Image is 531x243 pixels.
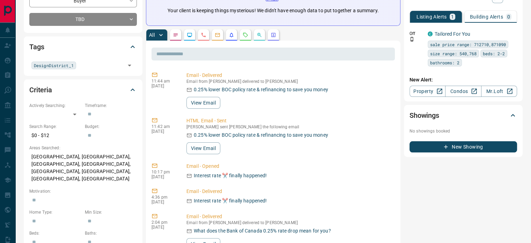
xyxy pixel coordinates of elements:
p: Min Size: [85,209,137,215]
h2: Criteria [29,84,52,95]
p: Email - Delivered [186,213,392,220]
p: [PERSON_NAME] sent [PERSON_NAME] the following email [186,124,392,129]
div: Showings [410,107,517,124]
p: Building Alerts [470,14,503,19]
p: [DATE] [152,84,176,88]
p: 0.25% lower BOC policy rate & refinancing to save you money [194,86,328,93]
svg: Emails [215,32,220,38]
p: Email from [PERSON_NAME] delivered to [PERSON_NAME] [186,220,392,225]
p: Interest rate ✂️ finally happened! [194,172,267,179]
span: size range: 540,768 [430,50,477,57]
span: bathrooms: 2 [430,59,459,66]
p: Email - Opened [186,163,392,170]
p: No showings booked [410,128,517,134]
button: View Email [186,142,220,154]
button: Open [125,60,134,70]
svg: Notes [173,32,178,38]
p: Off [410,30,423,37]
p: 0.25% lower BOC policy rate & refinancing to save you money [194,131,328,139]
a: Property [410,86,445,97]
p: 10:17 pm [152,170,176,174]
svg: Push Notification Only [410,37,414,42]
svg: Calls [201,32,206,38]
p: Your client is keeping things mysterious! We didn't have enough data to put together a summary. [168,7,378,14]
p: $0 - $12 [29,130,81,141]
p: 11:42 am [152,124,176,129]
svg: Agent Actions [271,32,276,38]
p: HTML Email - Sent [186,117,392,124]
h2: Tags [29,41,44,52]
p: Beds: [29,230,81,236]
p: Search Range: [29,123,81,130]
p: Email from [PERSON_NAME] delivered to [PERSON_NAME] [186,79,392,84]
svg: Listing Alerts [229,32,234,38]
p: Actively Searching: [29,102,81,109]
span: sale price range: 712710,871090 [430,41,506,48]
p: [GEOGRAPHIC_DATA], [GEOGRAPHIC_DATA], [GEOGRAPHIC_DATA], [GEOGRAPHIC_DATA], [GEOGRAPHIC_DATA], [G... [29,151,137,185]
p: All [149,33,155,37]
svg: Lead Browsing Activity [187,32,192,38]
p: 1 [451,14,454,19]
p: [DATE] [152,200,176,205]
p: Listing Alerts [416,14,447,19]
p: What does the Bank of Canada 0.25% rate drop mean for you? [194,227,331,235]
p: [DATE] [152,225,176,230]
p: Home Type: [29,209,81,215]
p: Budget: [85,123,137,130]
button: View Email [186,97,220,109]
a: Condos [445,86,481,97]
p: Areas Searched: [29,145,137,151]
div: Criteria [29,81,137,98]
div: Tags [29,38,137,55]
div: TBD [29,13,137,26]
p: New Alert: [410,76,517,84]
p: 4:36 pm [152,195,176,200]
p: [DATE] [152,129,176,134]
p: Email - Delivered [186,188,392,195]
a: Mr.Loft [481,86,517,97]
a: Tailored For You [435,31,470,37]
p: Motivation: [29,188,137,194]
svg: Opportunities [257,32,262,38]
p: Baths: [85,230,137,236]
p: Interest rate ✂️ finally happened! [194,197,267,205]
p: 11:44 am [152,79,176,84]
button: New Showing [410,141,517,152]
p: 0 [507,14,510,19]
p: 2:04 pm [152,220,176,225]
span: beds: 2-2 [483,50,505,57]
p: Timeframe: [85,102,137,109]
svg: Requests [243,32,248,38]
p: [DATE] [152,174,176,179]
span: DesignDistrict_1 [34,62,74,69]
h2: Showings [410,110,439,121]
p: Email - Delivered [186,72,392,79]
div: condos.ca [428,31,433,36]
